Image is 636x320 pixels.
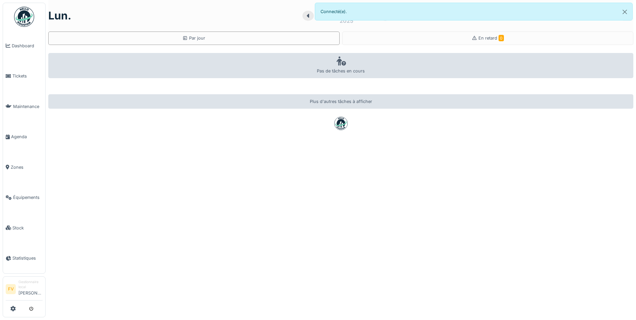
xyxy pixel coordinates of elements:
a: Zones [3,152,45,182]
span: Maintenance [13,103,43,110]
h1: lun. [48,9,71,22]
a: Statistiques [3,243,45,274]
span: 0 [499,35,504,41]
a: Dashboard [3,31,45,61]
a: Stock [3,213,45,243]
a: FV Gestionnaire local[PERSON_NAME] [6,279,43,301]
span: Stock [12,225,43,231]
button: Close [617,3,632,21]
span: Équipements [13,194,43,201]
a: Tickets [3,61,45,92]
span: Tickets [12,73,43,79]
span: En retard [478,36,504,41]
span: Dashboard [12,43,43,49]
span: Zones [11,164,43,170]
div: 2025 [340,17,353,25]
img: Badge_color-CXgf-gQk.svg [14,7,34,27]
a: Agenda [3,122,45,152]
span: Agenda [11,134,43,140]
div: Gestionnaire local [18,279,43,290]
img: badge-BVDL4wpA.svg [334,117,348,130]
div: Plus d'autres tâches à afficher [48,94,633,109]
div: Connecté(e). [315,3,633,20]
div: Par jour [182,35,205,41]
li: [PERSON_NAME] [18,279,43,299]
li: FV [6,284,16,294]
span: Statistiques [12,255,43,261]
a: Équipements [3,182,45,213]
a: Maintenance [3,91,45,122]
div: Pas de tâches en cours [48,53,633,78]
